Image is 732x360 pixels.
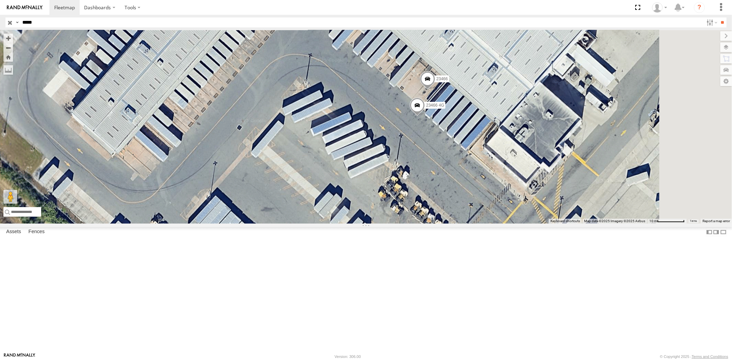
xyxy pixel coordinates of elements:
[704,17,719,27] label: Search Filter Options
[690,220,697,223] a: Terms (opens in new tab)
[713,227,720,237] label: Dock Summary Table to the Right
[7,5,43,10] img: rand-logo.svg
[14,17,20,27] label: Search Query
[550,219,580,224] button: Keyboard shortcuts
[4,353,35,360] a: Visit our Website
[3,65,13,75] label: Measure
[3,34,13,43] button: Zoom in
[3,227,24,237] label: Assets
[720,227,727,237] label: Hide Summary Table
[720,76,732,86] label: Map Settings
[706,227,713,237] label: Dock Summary Table to the Left
[426,103,444,108] span: 23466 4G
[694,2,705,13] i: ?
[3,52,13,62] button: Zoom Home
[25,227,48,237] label: Fences
[647,219,687,224] button: Map Scale: 10 m per 76 pixels
[3,190,17,204] button: Drag Pegman onto the map to open Street View
[584,219,645,223] span: Map data ©2025 Imagery ©2025 Airbus
[692,355,728,359] a: Terms and Conditions
[702,219,730,223] a: Report a map error
[660,355,728,359] div: © Copyright 2025 -
[3,43,13,52] button: Zoom out
[335,355,361,359] div: Version: 306.00
[650,2,670,13] div: Sardor Khadjimedov
[436,77,448,82] span: 23466
[649,219,657,223] span: 10 m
